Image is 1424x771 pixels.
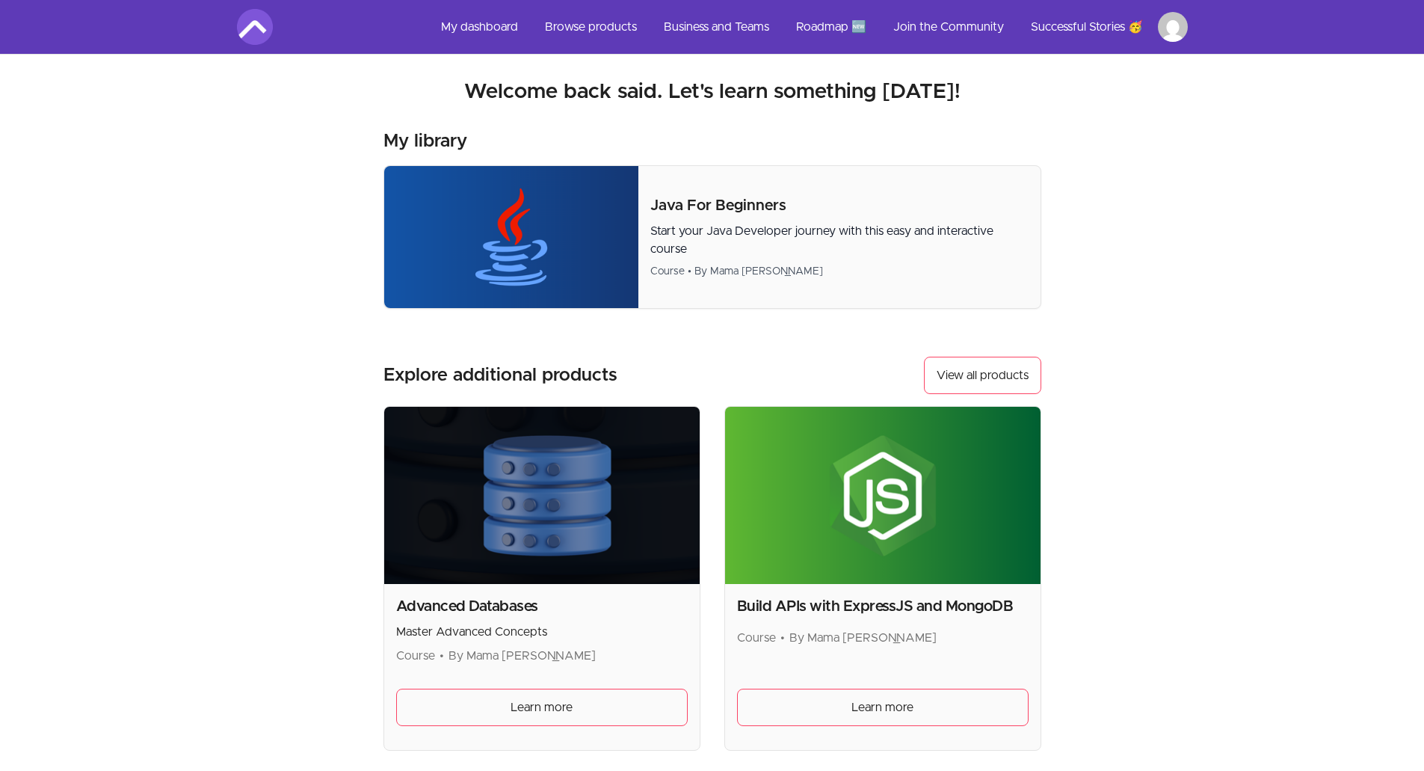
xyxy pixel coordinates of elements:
[650,222,1028,258] p: Start your Java Developer journey with this easy and interactive course
[737,596,1029,617] h2: Build APIs with ExpressJS and MongoDB
[384,166,639,308] img: Product image for Java For Beginners
[789,632,937,644] span: By Mama [PERSON_NAME]
[784,9,878,45] a: Roadmap 🆕
[650,264,1028,279] div: Course • By Mama [PERSON_NAME]
[396,689,688,726] a: Learn more
[440,650,444,662] span: •
[237,79,1188,105] h2: Welcome back said. Let's learn something [DATE]!
[511,698,573,716] span: Learn more
[1019,9,1155,45] a: Successful Stories 🥳
[924,357,1041,394] button: View all products
[652,9,781,45] a: Business and Teams
[780,632,785,644] span: •
[725,407,1041,584] img: Product image for Build APIs with ExpressJS and MongoDB
[383,165,1041,309] a: Product image for Java For BeginnersJava For BeginnersStart your Java Developer journey with this...
[384,407,700,584] img: Product image for Advanced Databases
[429,9,1188,45] nav: Main
[533,9,649,45] a: Browse products
[383,129,467,153] h3: My library
[1158,12,1188,42] img: Profile image for said ait Mbarek
[429,9,530,45] a: My dashboard
[737,689,1029,726] a: Learn more
[396,650,435,662] span: Course
[396,623,688,641] p: Master Advanced Concepts
[881,9,1016,45] a: Join the Community
[650,195,1028,216] p: Java For Beginners
[237,9,273,45] img: Amigoscode logo
[449,650,596,662] span: By Mama [PERSON_NAME]
[851,698,913,716] span: Learn more
[383,363,617,387] h3: Explore additional products
[396,596,688,617] h2: Advanced Databases
[737,632,776,644] span: Course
